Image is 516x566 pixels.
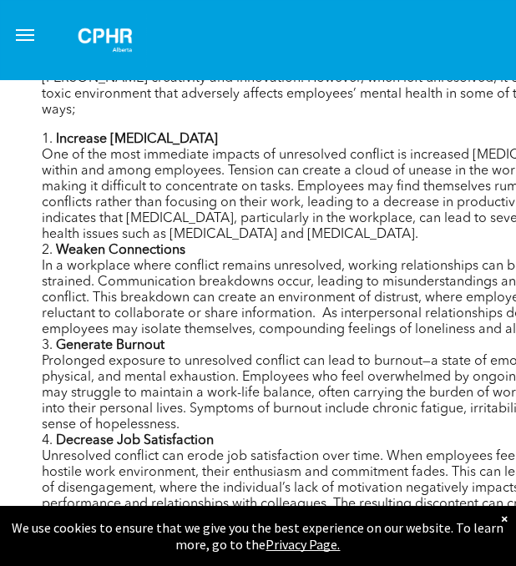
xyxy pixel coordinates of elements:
img: A white background with a few lines on it [63,13,147,67]
b: Increase [MEDICAL_DATA] [56,133,218,146]
b: Generate Burnout [56,339,164,352]
button: menu [8,18,42,52]
b: Decrease Job Satisfaction [56,434,214,447]
a: Privacy Page. [266,536,341,553]
b: Weaken Connections [56,244,185,257]
div: Dismiss notification [501,510,508,527]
